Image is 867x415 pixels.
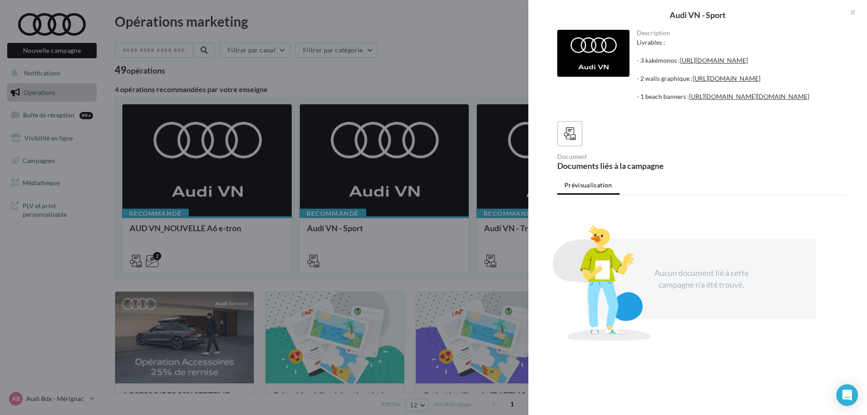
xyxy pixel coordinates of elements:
[637,38,839,110] div: Livrables : - 3 kakémonos : - 2 walls graphique : - 1 beach banners :
[689,93,809,100] a: [URL][DOMAIN_NAME][DOMAIN_NAME]
[557,154,698,160] div: Document
[637,30,839,36] div: Description
[693,75,760,82] a: [URL][DOMAIN_NAME]
[644,267,759,290] div: Aucun document lié à cette campagne n'a été trouvé.
[543,11,853,19] div: Audi VN - Sport
[836,384,858,406] div: Open Intercom Messenger
[680,56,748,64] a: [URL][DOMAIN_NAME]
[557,162,698,170] div: Documents liés à la campagne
